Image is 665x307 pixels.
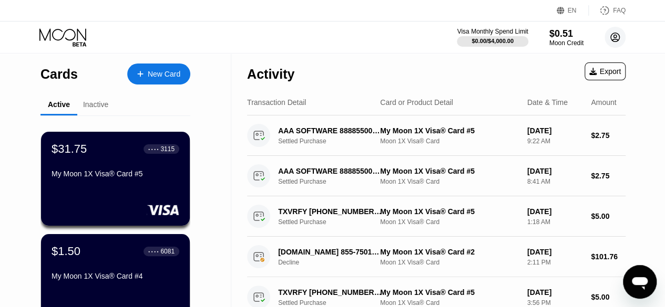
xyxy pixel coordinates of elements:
[160,248,175,255] div: 6081
[247,67,294,82] div: Activity
[247,156,626,196] div: AAA SOFTWARE 8888550082 USSettled PurchaseMy Moon 1X Visa® Card #5Moon 1X Visa® Card[DATE]8:41 AM...
[48,100,70,109] div: Active
[380,288,519,297] div: My Moon 1X Visa® Card #5
[591,98,616,107] div: Amount
[278,137,390,145] div: Settled Purchase
[527,126,582,135] div: [DATE]
[83,100,108,109] div: Inactive
[549,28,584,39] div: $0.51
[380,259,519,266] div: Moon 1X Visa® Card
[52,142,87,156] div: $31.75
[41,132,190,226] div: $31.75● ● ● ●3115My Moon 1X Visa® Card #5
[148,70,180,79] div: New Card
[591,131,626,140] div: $2.75
[247,98,306,107] div: Transaction Detail
[380,299,519,306] div: Moon 1X Visa® Card
[278,126,383,135] div: AAA SOFTWARE 8888550082 US
[148,147,159,151] div: ● ● ● ●
[247,237,626,277] div: [DOMAIN_NAME] 855-7501663 USDeclineMy Moon 1X Visa® Card #2Moon 1X Visa® Card[DATE]2:11 PM$101.76
[527,167,582,175] div: [DATE]
[247,196,626,237] div: TXVRFY [PHONE_NUMBER] USSettled PurchaseMy Moon 1X Visa® Card #5Moon 1X Visa® Card[DATE]1:18 AM$5.00
[557,5,589,16] div: EN
[247,115,626,156] div: AAA SOFTWARE 8888550082 USSettled PurchaseMy Moon 1X Visa® Card #5Moon 1X Visa® Card[DATE]9:22 AM...
[527,259,582,266] div: 2:11 PM
[589,67,621,76] div: Export
[591,252,626,261] div: $101.76
[160,145,175,153] div: 3115
[278,299,390,306] div: Settled Purchase
[278,288,383,297] div: TXVRFY [PHONE_NUMBER] US
[127,63,190,84] div: New Card
[52,272,179,280] div: My Moon 1X Visa® Card #4
[380,137,519,145] div: Moon 1X Visa® Card
[591,293,626,301] div: $5.00
[591,172,626,180] div: $2.75
[380,167,519,175] div: My Moon 1X Visa® Card #5
[380,218,519,226] div: Moon 1X Visa® Card
[527,207,582,216] div: [DATE]
[380,126,519,135] div: My Moon 1X Visa® Card #5
[527,299,582,306] div: 3:56 PM
[380,207,519,216] div: My Moon 1X Visa® Card #5
[589,5,626,16] div: FAQ
[527,218,582,226] div: 1:18 AM
[278,207,383,216] div: TXVRFY [PHONE_NUMBER] US
[613,7,626,14] div: FAQ
[457,28,528,47] div: Visa Monthly Spend Limit$0.00/$4,000.00
[380,248,519,256] div: My Moon 1X Visa® Card #2
[472,38,514,44] div: $0.00 / $4,000.00
[278,178,390,185] div: Settled Purchase
[278,248,383,256] div: [DOMAIN_NAME] 855-7501663 US
[527,98,568,107] div: Date & Time
[549,39,584,47] div: Moon Credit
[591,212,626,220] div: $5.00
[527,248,582,256] div: [DATE]
[527,137,582,145] div: 9:22 AM
[585,62,626,80] div: Export
[527,178,582,185] div: 8:41 AM
[148,250,159,253] div: ● ● ● ●
[52,170,179,178] div: My Moon 1X Visa® Card #5
[380,98,453,107] div: Card or Product Detail
[278,218,390,226] div: Settled Purchase
[278,167,383,175] div: AAA SOFTWARE 8888550082 US
[380,178,519,185] div: Moon 1X Visa® Card
[549,28,584,47] div: $0.51Moon Credit
[40,67,78,82] div: Cards
[52,245,80,258] div: $1.50
[623,265,657,299] iframe: Button to launch messaging window
[457,28,528,35] div: Visa Monthly Spend Limit
[278,259,390,266] div: Decline
[527,288,582,297] div: [DATE]
[568,7,577,14] div: EN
